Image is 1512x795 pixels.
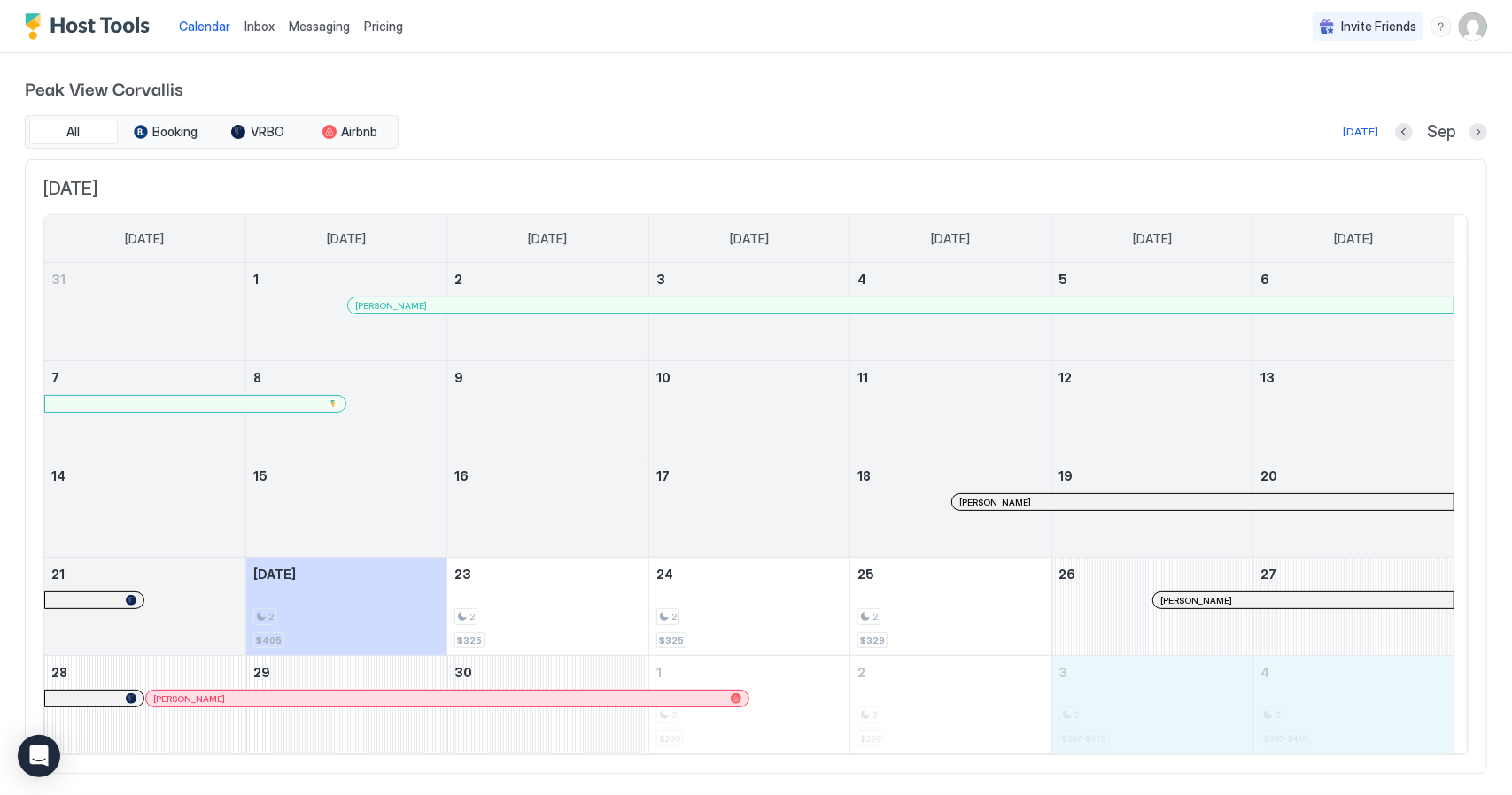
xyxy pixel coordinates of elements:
a: September 18, 2025 [850,459,1051,492]
a: Thursday [913,215,988,263]
td: September 6, 2025 [1253,263,1454,361]
div: User profile [1459,12,1487,41]
div: Host Tools Logo [25,13,158,40]
a: Friday [1115,215,1190,263]
span: 6 [1260,272,1269,287]
td: September 24, 2025 [648,558,849,656]
td: September 15, 2025 [245,459,446,558]
td: October 1, 2025 [648,656,849,754]
span: [DATE] [730,231,769,247]
span: 2 [454,272,462,287]
a: October 2, 2025 [850,656,1051,689]
td: September 26, 2025 [1051,558,1252,656]
a: September 15, 2025 [246,459,446,492]
td: September 19, 2025 [1051,459,1252,558]
td: September 7, 2025 [44,361,245,459]
a: September 25, 2025 [850,558,1051,590]
span: 1 [656,665,662,680]
div: [PERSON_NAME] [959,497,1446,508]
span: 25 [857,567,874,582]
a: September 1, 2025 [246,263,446,296]
span: 26 [1059,567,1076,582]
span: [DATE] [931,231,970,247]
button: [DATE] [1340,121,1381,143]
span: 13 [1260,370,1275,385]
td: September 27, 2025 [1253,558,1454,656]
a: Tuesday [511,215,585,263]
span: Peak View Corvallis [25,74,1487,101]
span: 9 [454,370,463,385]
a: September 3, 2025 [649,263,849,296]
td: September 21, 2025 [44,558,245,656]
span: [PERSON_NAME] [355,300,427,312]
a: September 5, 2025 [1052,263,1252,296]
a: September 8, 2025 [246,361,446,394]
a: Inbox [244,17,275,35]
span: 5 [1059,272,1068,287]
td: September 22, 2025 [245,558,446,656]
span: 19 [1059,468,1074,483]
span: 31 [51,272,66,287]
span: 21 [51,567,65,582]
td: September 2, 2025 [447,263,648,361]
td: September 16, 2025 [447,459,648,558]
td: September 9, 2025 [447,361,648,459]
a: September 7, 2025 [44,361,245,394]
span: 17 [656,468,670,483]
span: [DATE] [529,231,568,247]
td: August 31, 2025 [44,263,245,361]
a: September 23, 2025 [447,558,647,590]
td: September 25, 2025 [850,558,1051,656]
a: September 29, 2025 [246,656,446,689]
span: 28 [51,665,67,680]
div: [DATE] [1343,124,1378,140]
span: [DATE] [43,178,1469,200]
button: All [29,120,118,144]
a: September 4, 2025 [850,263,1051,296]
a: Monday [309,215,384,263]
span: 23 [454,567,471,582]
span: 2 [671,611,677,622]
span: 1 [253,272,259,287]
td: September 17, 2025 [648,459,849,558]
a: September 21, 2025 [44,558,245,590]
td: September 20, 2025 [1253,459,1454,558]
td: September 8, 2025 [245,361,446,459]
td: September 23, 2025 [447,558,648,656]
td: September 29, 2025 [245,656,446,754]
a: September 9, 2025 [447,361,647,394]
span: 20 [1260,468,1277,483]
div: Open Intercom Messenger [18,735,60,777]
div: tab-group [25,115,399,149]
span: [DATE] [253,567,296,582]
a: Wednesday [712,215,787,263]
td: September 1, 2025 [245,263,446,361]
span: All [67,124,81,140]
span: Messaging [289,19,350,34]
button: Booking [121,120,210,144]
span: [DATE] [1133,231,1172,247]
span: 11 [857,370,868,385]
span: 3 [656,272,665,287]
span: 8 [253,370,261,385]
a: September 10, 2025 [649,361,849,394]
a: September 22, 2025 [246,558,446,590]
span: 12 [1059,370,1073,385]
a: September 6, 2025 [1253,263,1454,296]
a: Sunday [107,215,182,263]
span: 16 [454,468,469,483]
span: 4 [857,272,866,287]
span: Invite Friends [1341,19,1416,35]
span: 27 [1260,567,1276,582]
a: September 24, 2025 [649,558,849,590]
span: 2 [469,611,475,622]
span: 2 [872,611,878,622]
span: $325 [457,635,482,646]
div: menu [1431,16,1452,37]
td: September 3, 2025 [648,263,849,361]
span: Airbnb [342,124,378,140]
span: $405 [256,635,282,646]
a: September 28, 2025 [44,656,245,689]
span: $329 [860,635,885,646]
td: September 28, 2025 [44,656,245,754]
